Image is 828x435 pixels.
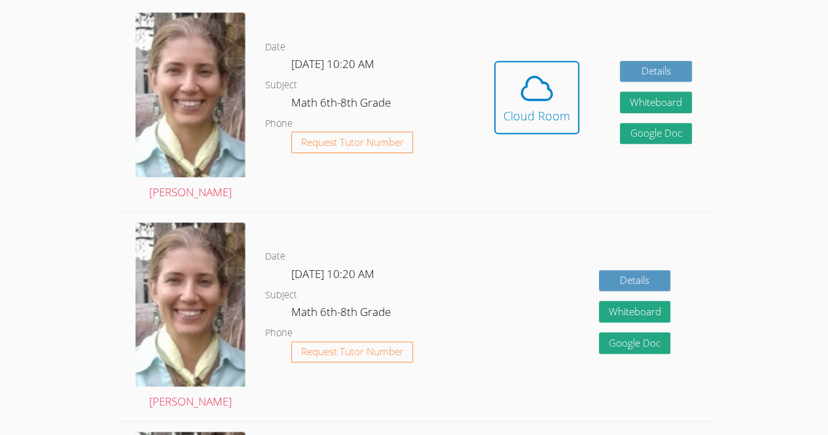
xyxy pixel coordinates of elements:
[291,56,374,71] span: [DATE] 10:20 AM
[135,222,245,387] img: Screenshot%202024-09-06%20202226%20-%20Cropped.png
[135,12,245,201] a: [PERSON_NAME]
[301,137,404,147] span: Request Tutor Number
[620,61,692,82] a: Details
[265,287,297,304] dt: Subject
[291,266,374,281] span: [DATE] 10:20 AM
[291,131,414,153] button: Request Tutor Number
[135,12,245,177] img: Screenshot%202024-09-06%20202226%20-%20Cropped.png
[599,332,671,354] a: Google Doc
[599,270,671,292] a: Details
[301,347,404,357] span: Request Tutor Number
[265,77,297,94] dt: Subject
[291,341,414,363] button: Request Tutor Number
[265,249,285,265] dt: Date
[265,325,293,341] dt: Phone
[265,116,293,132] dt: Phone
[503,107,570,125] div: Cloud Room
[135,222,245,411] a: [PERSON_NAME]
[620,123,692,145] a: Google Doc
[620,92,692,113] button: Whiteboard
[291,303,393,325] dd: Math 6th-8th Grade
[599,301,671,322] button: Whiteboard
[291,94,393,116] dd: Math 6th-8th Grade
[494,61,579,134] button: Cloud Room
[265,39,285,56] dt: Date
